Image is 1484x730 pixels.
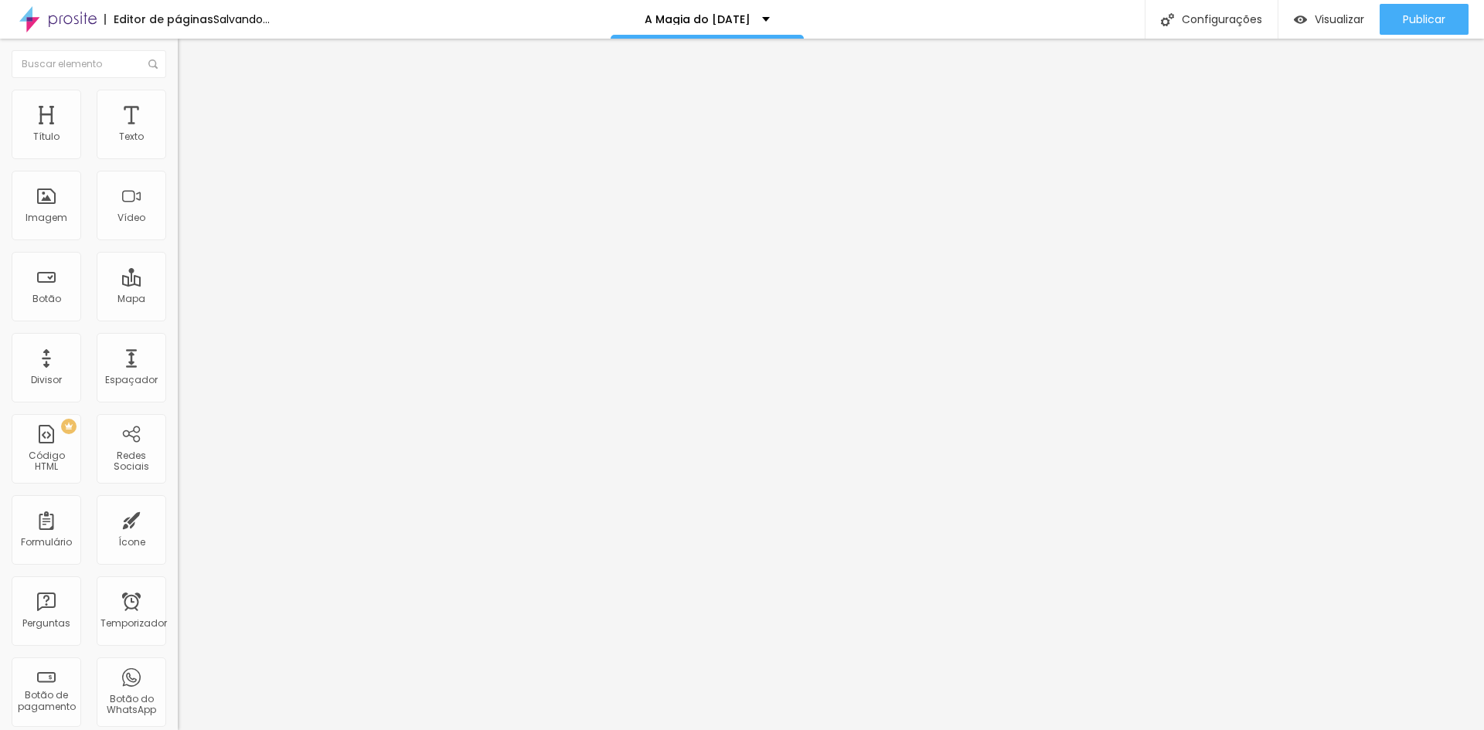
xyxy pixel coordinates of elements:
font: Imagem [26,211,67,224]
font: Título [33,130,60,143]
font: Divisor [31,373,62,386]
font: Perguntas [22,616,70,630]
font: Configurações [1182,12,1262,27]
font: Publicar [1403,12,1445,27]
font: Editor de páginas [114,12,213,27]
font: Mapa [117,292,145,305]
font: Botão de pagamento [18,688,76,712]
input: Buscar elemento [12,50,166,78]
font: Ícone [118,535,145,548]
button: Visualizar [1278,4,1380,35]
font: Código HTML [29,449,65,473]
font: A Magia do [DATE] [645,12,751,27]
img: Ícone [1161,13,1174,26]
font: Vídeo [117,211,145,224]
img: Ícone [148,59,158,69]
font: Formulário [21,535,72,548]
font: Espaçador [105,373,158,386]
font: Redes Sociais [114,449,149,473]
div: Salvando... [213,14,270,25]
iframe: Editor [178,39,1484,730]
font: Texto [119,130,144,143]
font: Botão [32,292,61,305]
font: Visualizar [1315,12,1364,27]
font: Botão do WhatsApp [107,692,156,716]
button: Publicar [1380,4,1469,35]
font: Temporizador [100,616,167,630]
img: view-1.svg [1294,13,1307,26]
